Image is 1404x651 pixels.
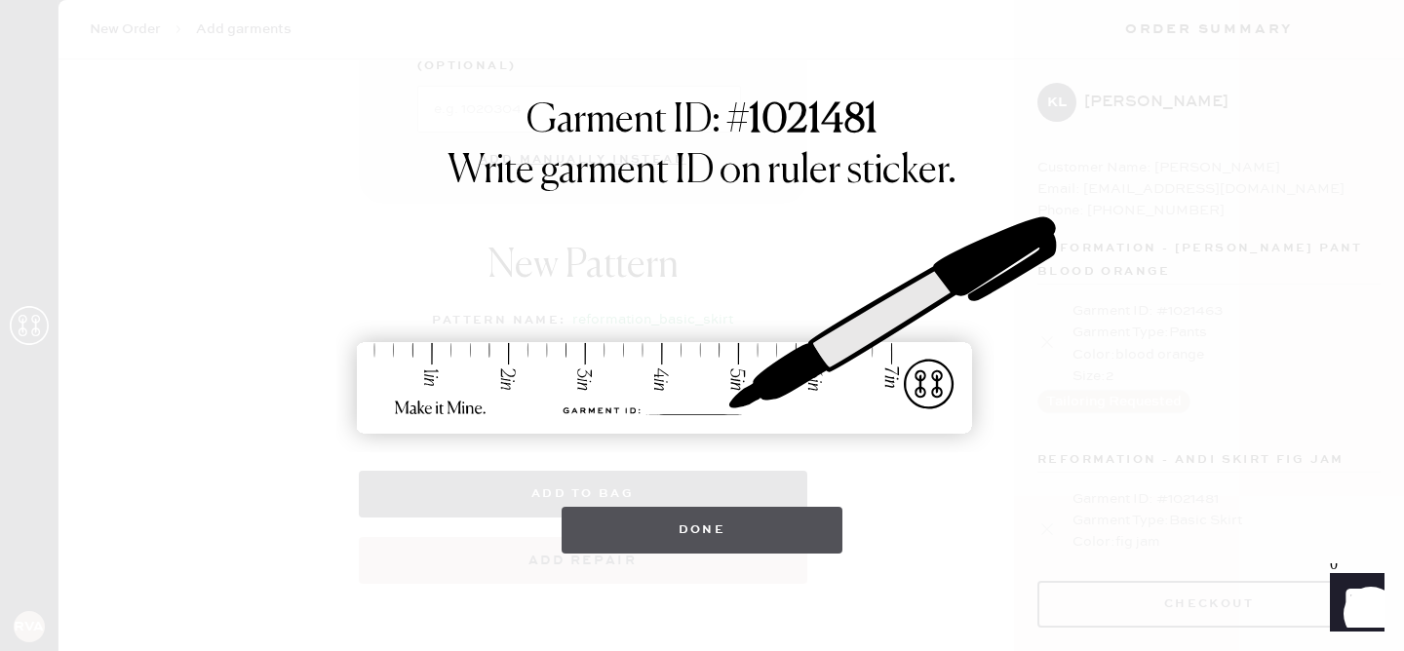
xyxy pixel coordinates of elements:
iframe: Front Chat [1311,563,1395,647]
h1: Write garment ID on ruler sticker. [448,148,956,195]
h1: Garment ID: # [526,97,877,148]
button: Done [562,507,843,554]
strong: 1021481 [749,101,877,140]
img: ruler-sticker-sharpie.svg [336,166,1068,487]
